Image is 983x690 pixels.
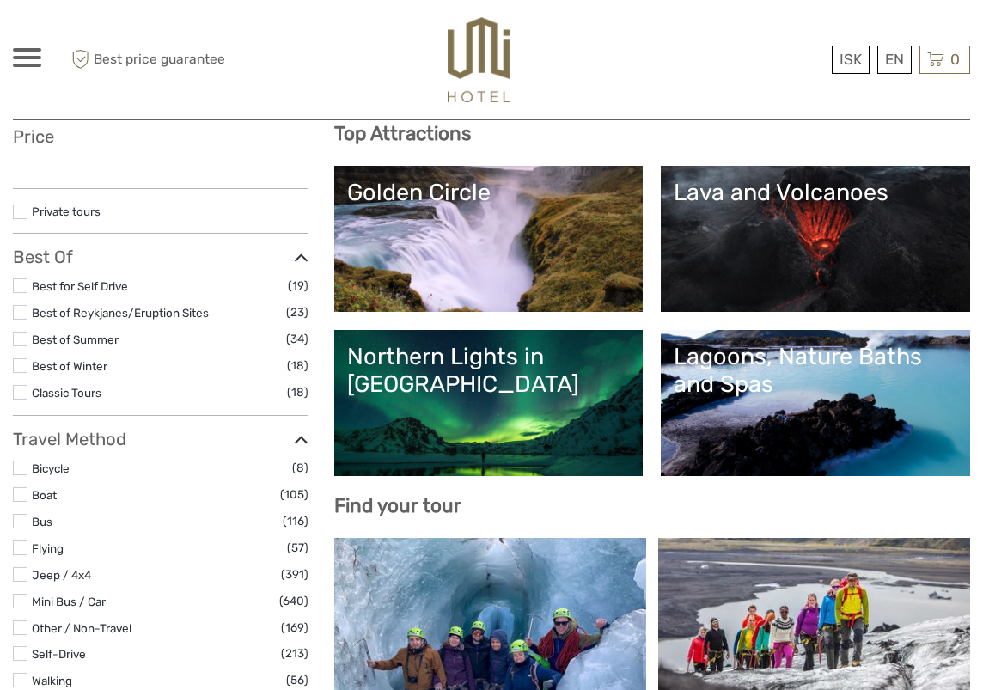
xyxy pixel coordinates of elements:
h3: Price [13,126,308,147]
a: Bicycle [32,461,70,475]
a: Other / Non-Travel [32,621,131,635]
span: (8) [292,458,308,478]
a: Best for Self Drive [32,279,128,293]
span: ISK [840,51,862,68]
span: (23) [286,302,308,322]
h3: Travel Method [13,429,308,449]
a: Lava and Volcanoes [674,179,957,299]
b: Top Attractions [334,122,471,145]
span: Best price guarantee [67,46,253,74]
a: Boat [32,488,57,502]
div: Northern Lights in [GEOGRAPHIC_DATA] [347,343,631,399]
a: Classic Tours [32,386,101,400]
span: (169) [281,618,308,638]
a: Golden Circle [347,179,631,299]
span: (18) [287,382,308,402]
span: (391) [281,565,308,584]
a: Jeep / 4x4 [32,568,91,582]
a: Walking [32,674,72,687]
span: (213) [281,644,308,663]
h3: Best Of [13,247,308,267]
div: Lava and Volcanoes [674,179,957,206]
a: Self-Drive [32,647,86,661]
a: Northern Lights in [GEOGRAPHIC_DATA] [347,343,631,463]
div: EN [877,46,912,74]
span: (18) [287,356,308,376]
a: Flying [32,541,64,555]
a: Mini Bus / Car [32,595,106,608]
span: (640) [279,591,308,611]
a: Best of Summer [32,333,119,346]
img: 526-1e775aa5-7374-4589-9d7e-5793fb20bdfc_logo_big.jpg [448,17,510,102]
span: (34) [286,329,308,349]
span: 0 [948,51,962,68]
div: Golden Circle [347,179,631,206]
div: Lagoons, Nature Baths and Spas [674,343,957,399]
span: (19) [288,276,308,296]
span: (116) [283,511,308,531]
a: Best of Reykjanes/Eruption Sites [32,306,209,320]
span: (57) [287,538,308,558]
b: Find your tour [334,494,461,517]
a: Bus [32,515,52,528]
a: Private tours [32,205,101,218]
span: (56) [286,670,308,690]
span: (105) [280,485,308,504]
a: Lagoons, Nature Baths and Spas [674,343,957,463]
a: Best of Winter [32,359,107,373]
